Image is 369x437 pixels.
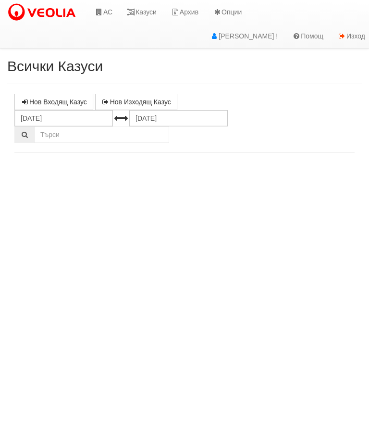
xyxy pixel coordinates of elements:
[14,94,93,110] a: Нов Входящ Казус
[203,24,285,48] a: [PERSON_NAME] !
[285,24,331,48] a: Помощ
[35,126,169,143] input: Търсене по Идентификатор, Бл/Вх/Ап, Тип, Описание, Моб. Номер, Имейл, Файл, Коментар,
[7,58,362,74] h2: Всички Казуси
[95,94,177,110] a: Нов Изходящ Казус
[7,2,80,23] img: VeoliaLogo.png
